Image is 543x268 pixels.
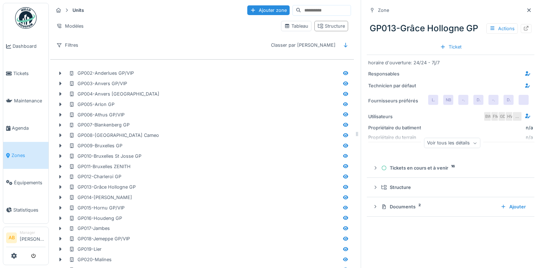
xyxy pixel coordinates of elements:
[3,196,48,223] a: Statistiques
[428,95,438,105] div: L.
[3,169,48,196] a: Équipements
[488,95,498,105] div: -.
[69,91,159,97] div: GP004-Anvers [GEOGRAPHIC_DATA]
[12,125,46,131] span: Agenda
[11,152,46,159] span: Zones
[69,142,122,149] div: GP009-Bruxelles GP
[370,200,532,213] summary: Documents2Ajouter
[381,165,526,171] div: Tickets en cours et à venir
[69,235,130,242] div: GP018-Jemeppe GP/VIP
[370,161,532,175] summary: Tickets en cours et à venir16
[69,184,136,190] div: GP013-Grâce Hollogne GP
[473,95,483,105] div: D.
[20,230,46,235] div: Manager
[268,40,339,50] div: Classer par [PERSON_NAME]
[69,101,114,108] div: GP005-Arlon GP
[318,23,345,29] div: Structure
[437,42,464,52] div: Ticket
[69,121,130,128] div: GP007-Blankenberg GP
[3,142,48,169] a: Zones
[368,124,422,131] div: Propriétaire du batiment
[284,23,308,29] div: Tableau
[458,95,468,105] div: -.
[505,111,515,121] div: HV
[3,33,48,60] a: Dashboard
[69,204,125,211] div: GP015-Hornu GP/VIP
[491,111,501,121] div: FM
[381,184,526,191] div: Structure
[53,40,81,50] div: Filtres
[424,138,480,148] div: Voir tous les détails
[368,97,422,104] div: Fournisseurs préférés
[13,207,46,213] span: Statistiques
[69,111,125,118] div: GP006-Athus GP/VIP
[498,202,529,212] div: Ajouter
[367,19,534,38] div: GP013-Grâce Hollogne GP
[69,132,159,139] div: GP008-[GEOGRAPHIC_DATA] Cameo
[53,21,87,31] div: Modèles
[69,246,102,253] div: GP019-Lier
[69,215,122,222] div: GP016-Houdeng GP
[69,225,110,232] div: GP017-Jambes
[3,87,48,115] a: Maintenance
[247,5,290,15] div: Ajouter zone
[70,7,87,14] strong: Units
[6,230,46,247] a: AB Manager[PERSON_NAME]
[69,70,134,77] div: GP002-Anderlues GP/VIP
[15,7,37,29] img: Badge_color-CXgf-gQk.svg
[368,70,422,77] div: Responsables
[368,59,533,66] div: horaire d'ouverture: 24/24 - 7j/7
[69,256,112,263] div: GP020-Malines
[368,82,422,89] div: Technicien par défaut
[13,70,46,77] span: Tickets
[486,23,518,34] div: Actions
[370,181,532,194] summary: Structure
[69,80,127,87] div: GP003-Anvers GP/VIP
[381,203,495,210] div: Documents
[20,230,46,245] li: [PERSON_NAME]
[6,232,17,243] li: AB
[3,115,48,142] a: Agenda
[69,153,141,160] div: GP010-Bruxelles St Josse GP
[368,113,422,120] div: Utilisateurs
[526,124,533,131] div: n/a
[512,111,522,121] div: …
[14,179,46,186] span: Équipements
[504,95,514,105] div: D.
[443,95,453,105] div: NB
[498,111,508,121] div: GD
[378,7,389,14] div: Zone
[69,194,132,201] div: GP014-[PERSON_NAME]
[14,97,46,104] span: Maintenance
[483,111,493,121] div: BW
[69,173,121,180] div: GP012-Charleroi GP
[3,60,48,87] a: Tickets
[69,163,131,170] div: GP011-Bruxelles ZENITH
[13,43,46,50] span: Dashboard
